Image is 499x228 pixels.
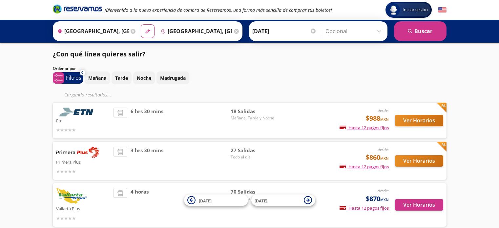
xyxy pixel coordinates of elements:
button: Ver Horarios [395,115,443,126]
span: 27 Salidas [231,147,277,154]
button: Ver Horarios [395,155,443,167]
em: Cargando resultados ... [64,92,111,98]
span: Iniciar sesión [400,7,430,13]
p: Ordenar por [53,66,76,72]
button: Mañana [85,72,110,84]
small: MXN [380,197,389,202]
span: $870 [366,194,389,204]
em: ¡Bienvenido a la nueva experiencia de compra de Reservamos, una forma más sencilla de comprar tus... [105,7,332,13]
button: Madrugada [156,72,189,84]
input: Buscar Destino [158,23,232,39]
span: 0 [81,70,83,75]
span: [DATE] [255,198,267,203]
i: Brand Logo [53,4,102,14]
span: 18 Salidas [231,108,277,115]
p: Vallarta Plus [56,204,111,212]
input: Elegir Fecha [252,23,317,39]
em: desde: [378,188,389,194]
small: MXN [380,156,389,161]
p: Primera Plus [56,158,111,166]
button: Buscar [394,21,447,41]
span: $860 [366,153,389,162]
button: Noche [133,72,155,84]
p: Mañana [88,74,106,81]
span: Mañana, Tarde y Noche [231,115,277,121]
button: [DATE] [251,195,315,206]
button: [DATE] [184,195,248,206]
p: Tarde [115,74,128,81]
span: Todo el día [231,154,277,160]
button: Ver Horarios [395,199,443,211]
span: 4 horas [131,188,149,222]
em: desde: [378,147,389,152]
p: Etn [56,116,111,124]
img: Primera Plus [56,147,99,158]
span: 70 Salidas [231,188,277,196]
img: Vallarta Plus [56,188,87,204]
small: MXN [380,117,389,122]
img: Etn [56,108,99,116]
p: Filtros [66,74,81,82]
input: Opcional [325,23,384,39]
span: Hasta 12 pagos fijos [340,125,389,131]
p: Noche [137,74,151,81]
span: Hasta 12 pagos fijos [340,205,389,211]
button: English [438,6,447,14]
p: ¿Con qué línea quieres salir? [53,49,146,59]
input: Buscar Origen [55,23,129,39]
span: 3 hrs 30 mins [131,147,163,175]
button: 0Filtros [53,72,83,84]
span: $988 [366,114,389,123]
span: [DATE] [199,198,212,203]
span: 6 hrs 30 mins [131,108,163,134]
button: Tarde [112,72,132,84]
a: Brand Logo [53,4,102,16]
span: Hasta 12 pagos fijos [340,164,389,170]
em: desde: [378,108,389,113]
p: Madrugada [160,74,186,81]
